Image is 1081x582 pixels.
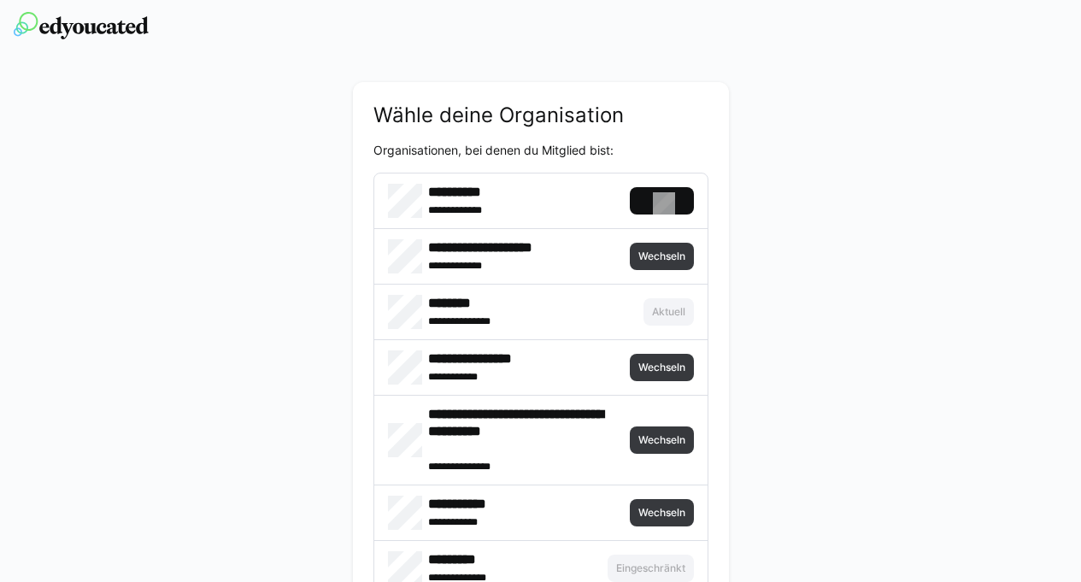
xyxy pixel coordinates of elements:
[630,426,694,454] button: Wechseln
[614,561,687,575] span: Eingeschränkt
[630,499,694,526] button: Wechseln
[608,555,694,582] button: Eingeschränkt
[373,142,708,159] p: Organisationen, bei denen du Mitglied bist:
[637,361,687,374] span: Wechseln
[630,354,694,381] button: Wechseln
[14,12,149,39] img: edyoucated
[630,243,694,270] button: Wechseln
[637,250,687,263] span: Wechseln
[373,103,708,128] h2: Wähle deine Organisation
[650,305,687,319] span: Aktuell
[643,298,694,326] button: Aktuell
[637,433,687,447] span: Wechseln
[637,506,687,520] span: Wechseln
